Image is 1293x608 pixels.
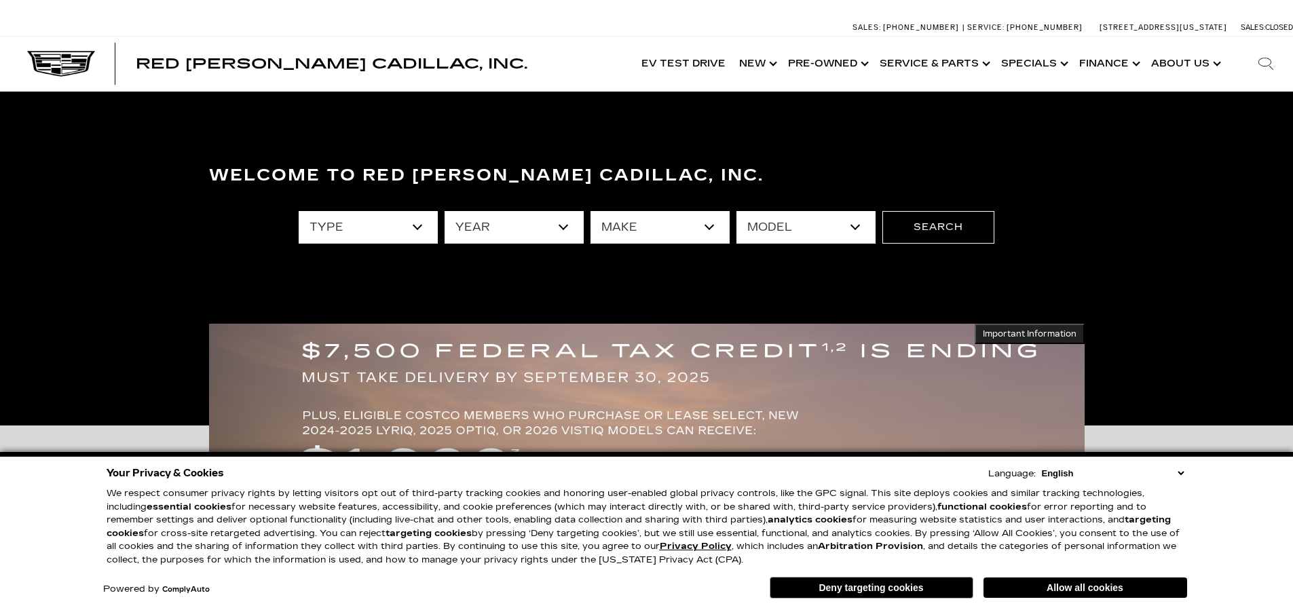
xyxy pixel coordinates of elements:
[591,211,730,244] select: Filter by make
[147,501,231,512] strong: essential cookies
[1007,23,1083,32] span: [PHONE_NUMBER]
[818,541,923,552] strong: Arbitration Provision
[937,501,1027,512] strong: functional cookies
[736,211,876,244] select: Filter by model
[983,577,1187,598] button: Allow all cookies
[1265,23,1293,32] span: Closed
[994,37,1072,91] a: Specials
[386,528,472,539] strong: targeting cookies
[445,211,584,244] select: Filter by year
[136,57,527,71] a: Red [PERSON_NAME] Cadillac, Inc.
[732,37,781,91] a: New
[27,51,95,77] img: Cadillac Dark Logo with Cadillac White Text
[1100,23,1227,32] a: [STREET_ADDRESS][US_STATE]
[770,577,973,598] button: Deny targeting cookies
[162,586,210,594] a: ComplyAuto
[852,23,881,32] span: Sales:
[1241,23,1265,32] span: Sales:
[882,211,994,244] button: Search
[107,487,1187,567] p: We respect consumer privacy rights by letting visitors opt out of third-party tracking cookies an...
[988,470,1036,478] div: Language:
[1072,37,1144,91] a: Finance
[299,211,438,244] select: Filter by type
[983,328,1076,339] span: Important Information
[967,23,1005,32] span: Service:
[962,24,1086,31] a: Service: [PHONE_NUMBER]
[635,37,732,91] a: EV Test Drive
[852,24,962,31] a: Sales: [PHONE_NUMBER]
[209,162,1085,189] h3: Welcome to Red [PERSON_NAME] Cadillac, Inc.
[103,585,210,594] div: Powered by
[136,56,527,72] span: Red [PERSON_NAME] Cadillac, Inc.
[883,23,959,32] span: [PHONE_NUMBER]
[768,514,852,525] strong: analytics cookies
[1038,467,1187,480] select: Language Select
[107,514,1171,539] strong: targeting cookies
[975,324,1085,344] button: Important Information
[781,37,873,91] a: Pre-Owned
[107,463,224,482] span: Your Privacy & Cookies
[1144,37,1225,91] a: About Us
[873,37,994,91] a: Service & Parts
[660,541,732,552] a: Privacy Policy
